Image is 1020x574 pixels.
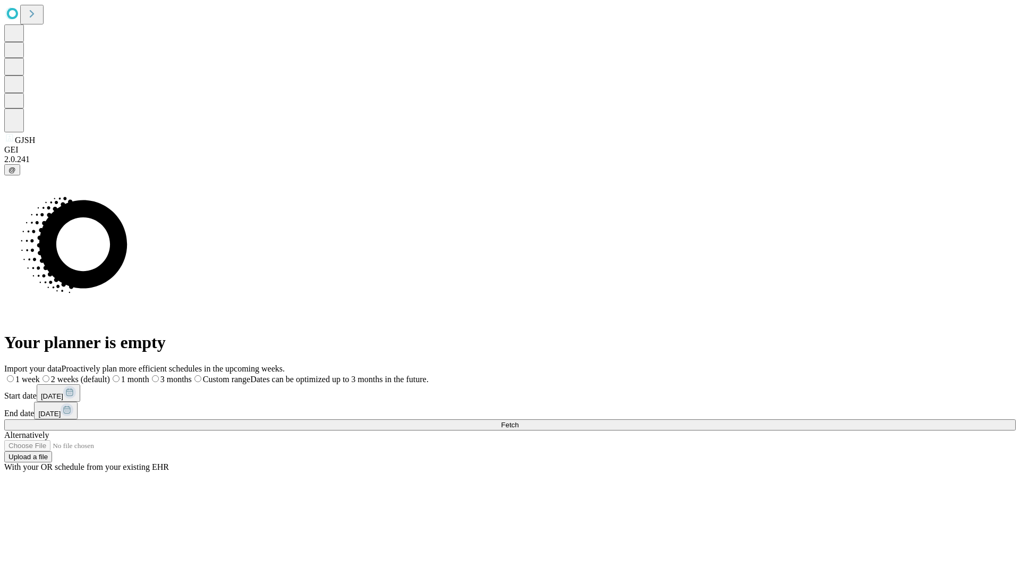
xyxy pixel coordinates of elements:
div: 2.0.241 [4,155,1016,164]
span: Fetch [501,421,518,429]
span: Alternatively [4,430,49,440]
div: GEI [4,145,1016,155]
span: @ [8,166,16,174]
button: Fetch [4,419,1016,430]
input: 1 month [113,375,120,382]
span: Import your data [4,364,62,373]
span: With your OR schedule from your existing EHR [4,462,169,471]
button: Upload a file [4,451,52,462]
div: Start date [4,384,1016,402]
button: [DATE] [34,402,78,419]
span: 3 months [160,375,192,384]
div: End date [4,402,1016,419]
span: Custom range [203,375,250,384]
span: [DATE] [41,392,63,400]
button: [DATE] [37,384,80,402]
input: Custom rangeDates can be optimized up to 3 months in the future. [194,375,201,382]
span: Proactively plan more efficient schedules in the upcoming weeks. [62,364,285,373]
span: Dates can be optimized up to 3 months in the future. [250,375,428,384]
span: 1 month [121,375,149,384]
input: 3 months [152,375,159,382]
button: @ [4,164,20,175]
span: [DATE] [38,410,61,418]
span: GJSH [15,136,35,145]
input: 2 weeks (default) [42,375,49,382]
input: 1 week [7,375,14,382]
span: 1 week [15,375,40,384]
span: 2 weeks (default) [51,375,110,384]
h1: Your planner is empty [4,333,1016,352]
